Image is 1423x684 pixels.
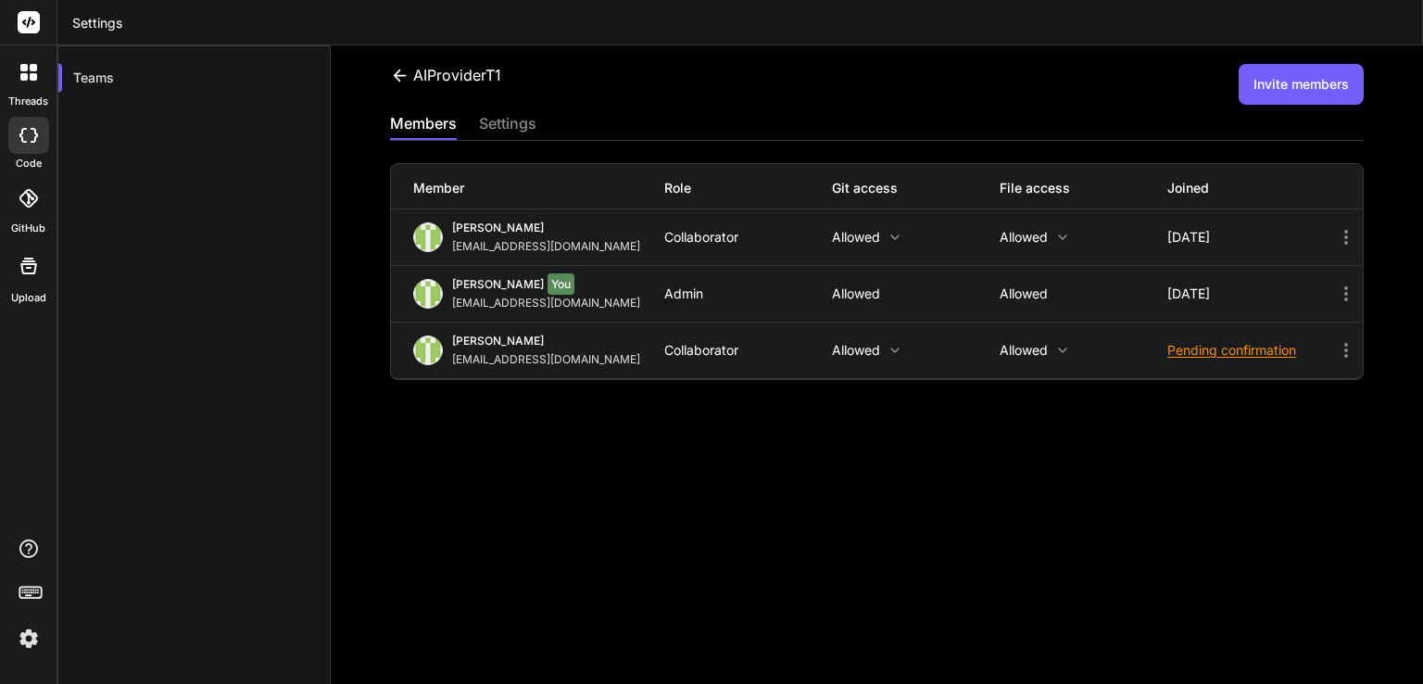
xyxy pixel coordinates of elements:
[1167,286,1335,301] div: [DATE]
[1239,64,1364,105] button: Invite members
[8,94,48,109] label: threads
[1167,341,1335,360] div: Pending confirmation
[832,286,1000,301] p: Allowed
[11,290,46,306] label: Upload
[413,222,443,252] img: profile_image
[452,221,544,234] span: [PERSON_NAME]
[1000,286,1167,301] p: Allowed
[664,286,832,301] div: Admin
[413,279,443,309] img: profile_image
[452,296,648,310] div: [EMAIL_ADDRESS][DOMAIN_NAME]
[1167,179,1335,197] div: Joined
[390,112,457,138] div: members
[1000,343,1167,358] p: Allowed
[664,230,832,245] div: Collaborator
[1000,179,1167,197] div: File access
[452,277,544,291] span: [PERSON_NAME]
[479,112,536,138] div: settings
[13,623,44,654] img: settings
[413,179,664,197] div: Member
[832,230,1000,245] p: Allowed
[390,64,501,86] div: AIProviderT1
[832,343,1000,358] p: Allowed
[548,273,574,295] span: You
[452,334,544,348] span: [PERSON_NAME]
[664,179,832,197] div: Role
[1167,230,1335,245] div: [DATE]
[452,352,648,367] div: [EMAIL_ADDRESS][DOMAIN_NAME]
[413,336,443,365] img: profile_image
[1000,230,1167,245] p: Allowed
[11,221,45,236] label: GitHub
[832,179,1000,197] div: Git access
[58,57,330,98] div: Teams
[16,156,42,171] label: code
[452,239,648,254] div: [EMAIL_ADDRESS][DOMAIN_NAME]
[664,343,832,358] div: Collaborator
